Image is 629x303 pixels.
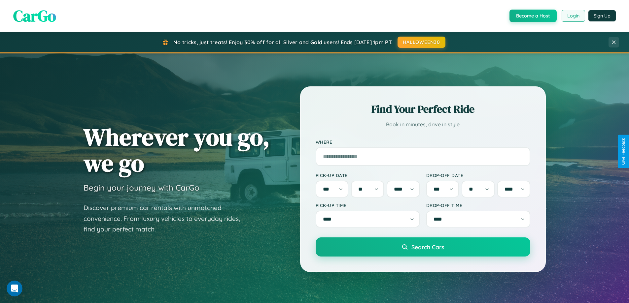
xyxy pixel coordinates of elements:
[173,39,393,45] span: No tricks, just treats! Enjoy 30% off for all Silver and Gold users! Ends [DATE] 1pm PT.
[84,202,249,235] p: Discover premium car rentals with unmatched convenience. From luxury vehicles to everyday rides, ...
[13,5,56,27] span: CarGo
[316,237,530,257] button: Search Cars
[398,37,445,48] button: HALLOWEEN30
[588,10,616,21] button: Sign Up
[426,202,530,208] label: Drop-off Time
[509,10,557,22] button: Become a Host
[562,10,585,22] button: Login
[316,139,530,145] label: Where
[426,172,530,178] label: Drop-off Date
[7,281,22,296] iframe: Intercom live chat
[316,102,530,116] h2: Find Your Perfect Ride
[411,243,444,251] span: Search Cars
[84,124,270,176] h1: Wherever you go, we go
[84,183,199,193] h3: Begin your journey with CarGo
[316,202,420,208] label: Pick-up Time
[316,120,530,129] p: Book in minutes, drive in style
[316,172,420,178] label: Pick-up Date
[621,138,626,165] div: Give Feedback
